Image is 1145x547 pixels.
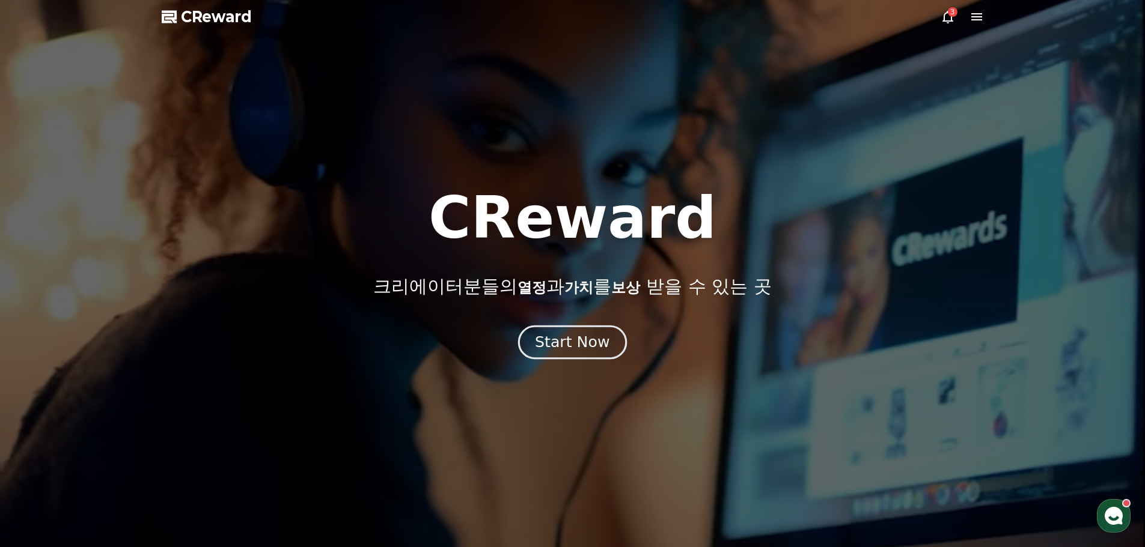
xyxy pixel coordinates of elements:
span: 열정 [518,279,546,296]
p: 크리에이터분들의 과 를 받을 수 있는 곳 [373,276,771,297]
button: Start Now [518,325,627,359]
span: 홈 [38,399,45,408]
span: CReward [181,7,252,26]
a: Start Now [521,338,624,349]
span: 대화 [110,399,124,409]
h1: CReward [429,189,716,247]
a: CReward [162,7,252,26]
a: 대화 [79,381,155,411]
span: 보상 [611,279,640,296]
a: 설정 [155,381,231,411]
div: Start Now [535,332,609,352]
span: 가치 [564,279,593,296]
a: 홈 [4,381,79,411]
div: 3 [948,7,957,17]
span: 설정 [186,399,200,408]
a: 3 [941,10,955,24]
